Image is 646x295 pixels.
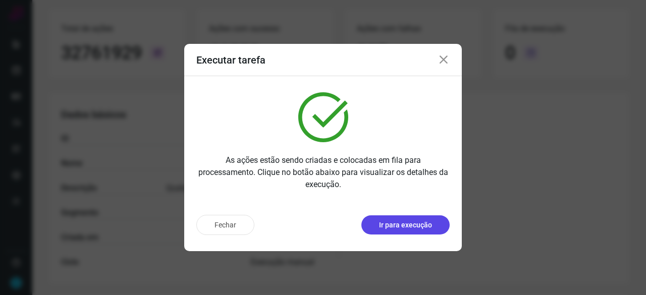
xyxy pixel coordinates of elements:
[196,154,450,191] p: As ações estão sendo criadas e colocadas em fila para processamento. Clique no botão abaixo para ...
[379,220,432,230] p: Ir para execução
[196,54,265,66] h3: Executar tarefa
[361,215,450,234] button: Ir para execução
[298,92,348,142] img: verified.svg
[196,215,254,235] button: Fechar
